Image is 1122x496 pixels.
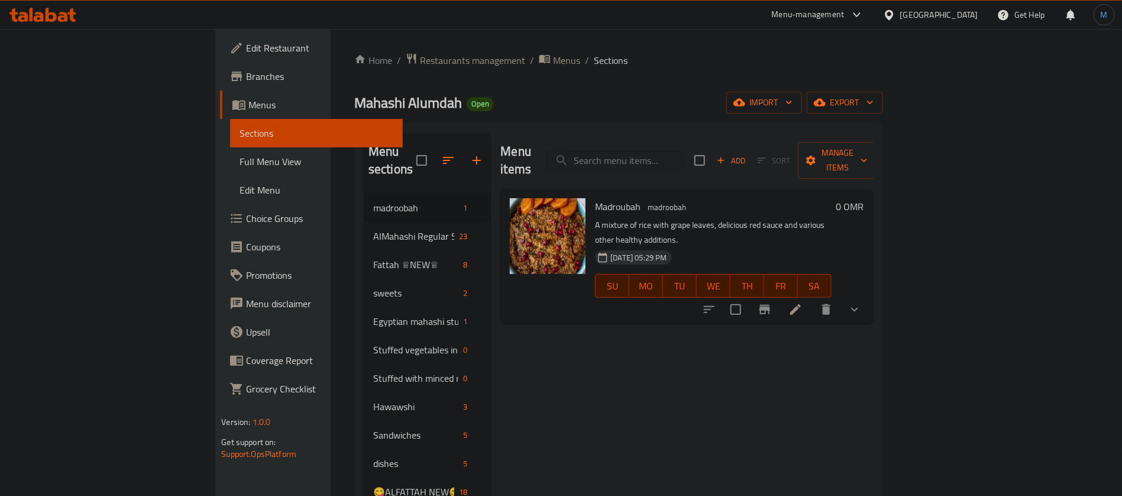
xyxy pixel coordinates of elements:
[230,147,403,176] a: Full Menu View
[221,446,296,462] a: Support.OpsPlatform
[467,97,494,111] div: Open
[458,344,472,356] span: 0
[695,295,723,324] button: sort-choices
[246,211,393,226] span: Choice Groups
[458,259,472,270] span: 8
[373,314,458,328] div: Egyptian mahashi stuffed vegetables without sauce and without acidity
[458,371,472,385] div: items
[458,201,472,215] div: items
[712,152,750,170] button: Add
[240,183,393,197] span: Edit Menu
[221,434,276,450] span: Get support on:
[697,274,730,298] button: WE
[715,154,747,168] span: Add
[595,198,641,215] span: Madroubah
[354,53,883,68] nav: breadcrumb
[458,257,472,272] div: items
[246,353,393,368] span: Coverage Report
[364,250,491,279] div: Fattah ♕NEW♕8
[364,364,491,392] div: Stuffed with minced meat0
[600,278,625,295] span: SU
[643,201,691,215] div: madroobah
[467,99,494,109] span: Open
[735,278,759,295] span: TH
[246,325,393,339] span: Upsell
[364,392,491,421] div: Hawawshi3
[364,449,491,478] div: dishes5
[530,53,534,67] li: /
[354,89,462,116] span: Mahashi Alumdah
[595,274,629,298] button: SU
[409,148,434,173] span: Select all sections
[246,382,393,396] span: Grocery Checklist
[373,229,454,243] span: AlMahashi Regular Sour with choice of sauce ♕NEW♕
[458,456,472,471] div: items
[751,295,779,324] button: Branch-specific-item
[1101,8,1108,21] span: M
[253,414,271,430] span: 1.0.0
[454,231,472,242] span: 23
[364,194,491,222] div: madroobah1
[364,307,491,336] div: Egyptian mahashi stuffed vegetables without sauce and without acidity1
[220,34,403,62] a: Edit Restaurant
[500,143,531,178] h2: Menu items
[454,229,472,243] div: items
[373,343,458,357] span: Stuffed vegetables in the oven
[510,198,586,274] img: Madroubah
[220,346,403,375] a: Coverage Report
[458,316,472,327] span: 1
[463,146,491,175] button: Add section
[750,152,798,170] span: Select section first
[634,278,658,295] span: MO
[373,286,458,300] span: sweets
[240,126,393,140] span: Sections
[364,222,491,250] div: AlMahashi Regular Sour with choice of sauce ♕NEW♕23
[726,92,802,114] button: import
[606,252,671,263] span: [DATE] 05:29 PM
[458,400,472,414] div: items
[701,278,726,295] span: WE
[220,318,403,346] a: Upsell
[406,53,525,68] a: Restaurants management
[712,152,750,170] span: Add item
[594,53,628,67] span: Sections
[220,91,403,119] a: Menus
[807,92,883,114] button: export
[643,201,691,214] span: madroobah
[373,257,458,272] span: Fattah ♕NEW♕
[585,53,589,67] li: /
[539,53,580,68] a: Menus
[373,400,458,414] span: Hawawshi
[458,373,472,384] span: 0
[373,456,458,471] div: dishes
[687,148,712,173] span: Select section
[458,458,472,469] span: 5
[220,375,403,403] a: Grocery Checklist
[458,428,472,442] div: items
[788,302,803,317] a: Edit menu item
[629,274,663,298] button: MO
[545,150,685,171] input: search
[230,119,403,147] a: Sections
[836,198,864,215] h6: 0 OMR
[458,401,472,413] span: 3
[220,261,403,289] a: Promotions
[373,201,458,215] div: madroobah
[221,414,250,430] span: Version:
[220,289,403,318] a: Menu disclaimer
[458,430,472,441] span: 5
[458,314,472,328] div: items
[458,202,472,214] span: 1
[764,274,798,298] button: FR
[364,336,491,364] div: Stuffed vegetables in the oven0
[373,428,458,442] span: Sandwiches
[240,154,393,169] span: Full Menu View
[840,295,869,324] button: show more
[736,95,793,110] span: import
